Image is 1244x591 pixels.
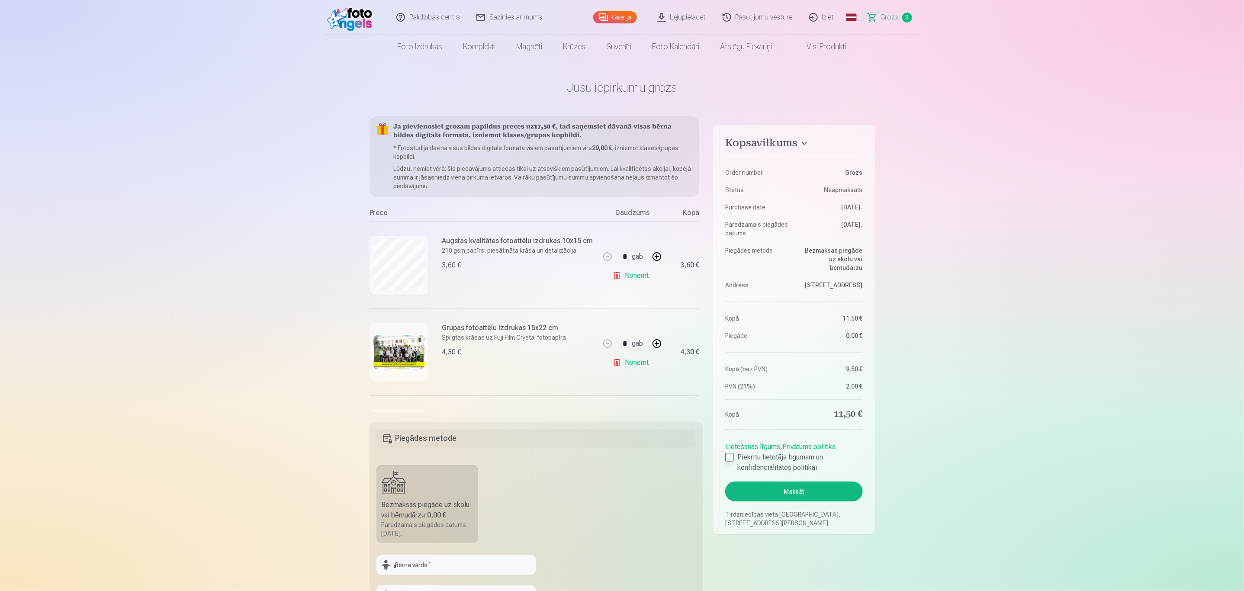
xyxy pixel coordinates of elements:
dd: 2,00 € [798,382,863,391]
a: Noņemt [613,267,652,284]
dd: 11,50 € [798,408,863,421]
div: 3,60 € [680,263,699,268]
button: Kopsavilkums [725,137,862,152]
a: Lietošanas līgums [725,443,780,451]
dd: 0,00 € [798,331,863,340]
div: Paredzamais piegādes datums [DATE]. [382,520,473,538]
label: Piekrītu lietotāja līgumam un konfidencialitātes politikai [725,452,862,473]
dt: Address [725,281,790,289]
dd: [DATE]. [798,203,863,212]
div: gab. [632,333,645,354]
a: Komplekti [453,35,506,59]
button: Maksāt [725,482,862,501]
dd: 9,50 € [798,365,863,373]
a: Foto kalendāri [642,35,710,59]
dd: Bezmaksas piegāde uz skolu vai bērnudārzu [798,246,863,272]
p: Tirdzniecības vieta [GEOGRAPHIC_DATA], [STREET_ADDRESS][PERSON_NAME] [725,510,862,527]
a: Noņemt [613,354,652,371]
p: * Fotostudija dāvina visus bildes digitālā formātā visiem pasūtījumiem virs , izniemot klases/gru... [394,144,693,161]
div: Prece [370,208,600,222]
h6: Augstas kvalitātes fotoattēlu izdrukas 10x15 cm [442,236,593,246]
dt: Kopā (bez PVN) [725,365,790,373]
dt: Purchase date [725,203,790,212]
a: Krūzes [553,35,596,59]
dd: [DATE]. [798,220,863,238]
a: Foto izdrukas [387,35,453,59]
a: Suvenīri [596,35,642,59]
b: 29,00 € [592,145,612,151]
dt: Piegāde [725,331,790,340]
div: Daudzums [600,208,665,222]
dt: Order number [725,168,790,177]
div: , [725,438,862,473]
dd: Grozs [798,168,863,177]
h1: Jūsu iepirkumu grozs [370,80,875,95]
div: 3,60 € [442,260,461,270]
span: 3 [902,13,912,22]
div: 4,30 € [680,350,699,355]
h5: Ja pievienosiet grozam papildus preces uz , tad saņemsiet dāvanā visas bērna bildes digitālā form... [394,123,693,140]
h6: Grupas fotoattēlu izdrukas 15x22 cm [442,323,566,333]
span: Grozs [881,12,899,22]
dt: Kopā [725,314,790,323]
a: Magnēti [506,35,553,59]
a: Atslēgu piekariņi [710,35,783,59]
b: 17,50 € [534,124,556,130]
h5: Piegādes metode [376,429,696,448]
img: /fa1 [327,3,377,31]
div: Bezmaksas piegāde uz skolu vai bērnudārzu : [382,500,473,520]
dt: Paredzamais piegādes datums [725,220,790,238]
dt: Piegādes metode [725,246,790,272]
span: Neapmaksāts [824,186,863,194]
dt: Kopā [725,408,790,421]
dt: Status [725,186,790,194]
div: 4,30 € [442,347,461,357]
a: Galerija [593,11,637,23]
b: 0,00 € [428,511,447,519]
div: Kopā [665,208,699,222]
h6: Augstas kvalitātes fotoattēlu izdrukas 10x15 cm [442,410,593,420]
dd: [STREET_ADDRESS] [798,281,863,289]
a: Visi produkti [783,35,857,59]
div: gab. [632,246,645,267]
p: 210 gsm papīrs, piesātināta krāsa un detalizācija [442,246,593,255]
p: Lūdzu, ņemiet vērā: šis piedāvājums attiecas tikai uz atsevišķiem pasūtījumiem. Lai kvalificētos ... [394,164,693,190]
dt: PVN (21%) [725,382,790,391]
a: Privātuma politika [782,443,836,451]
dd: 11,50 € [798,314,863,323]
p: Spilgtas krāsas uz Fuji Film Crystal fotopapīra [442,333,566,342]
